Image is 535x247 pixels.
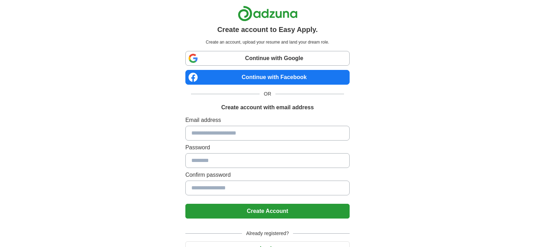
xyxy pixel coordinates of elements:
label: Confirm password [185,171,350,179]
a: Continue with Google [185,51,350,66]
label: Email address [185,116,350,124]
span: OR [260,90,275,98]
button: Create Account [185,204,350,219]
h1: Create account to Easy Apply. [217,24,318,35]
a: Continue with Facebook [185,70,350,85]
img: Adzuna logo [238,6,298,21]
h1: Create account with email address [221,103,314,112]
span: Already registered? [242,230,293,237]
label: Password [185,143,350,152]
p: Create an account, upload your resume and land your dream role. [187,39,348,45]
